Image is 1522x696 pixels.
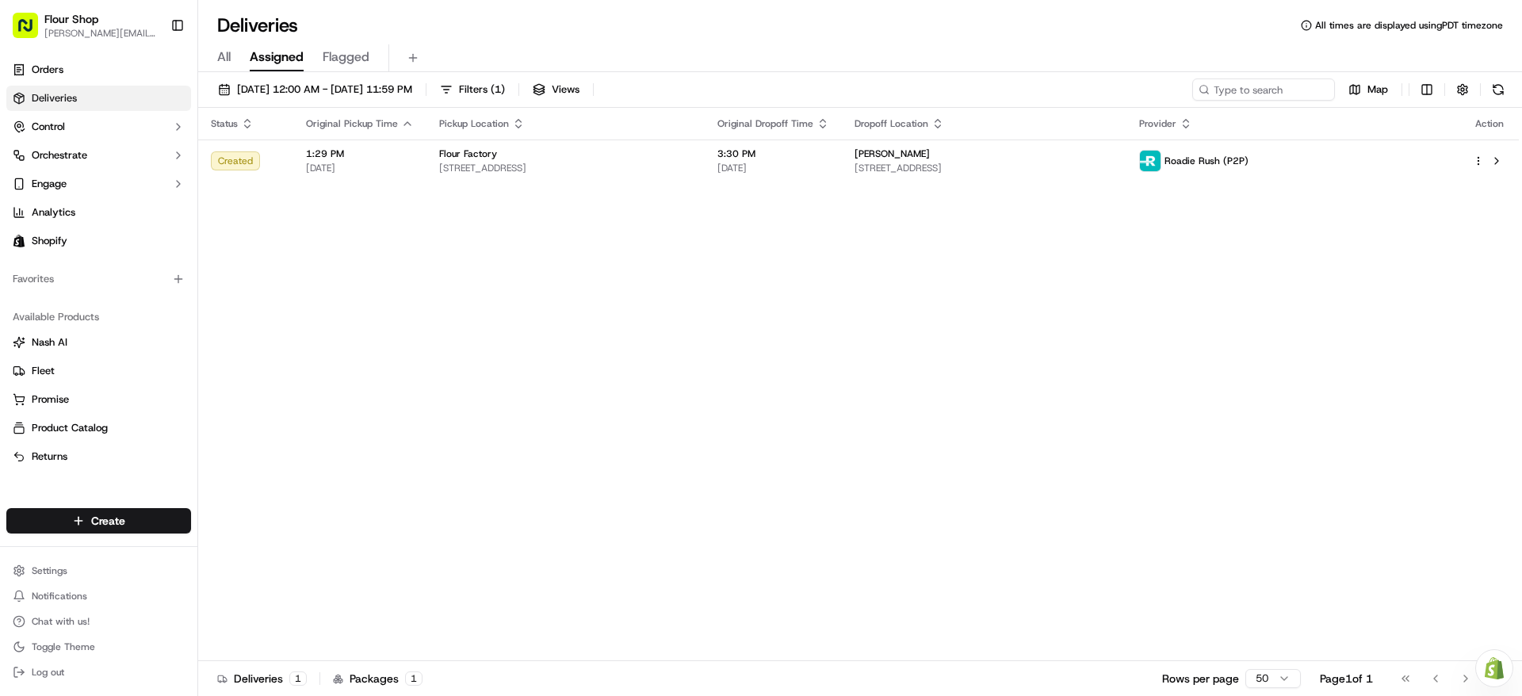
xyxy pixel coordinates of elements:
span: Flour Shop [44,11,98,27]
div: Packages [333,671,423,686]
span: Knowledge Base [32,354,121,370]
button: Filters(1) [433,78,512,101]
div: Start new chat [71,151,260,167]
button: Engage [6,171,191,197]
a: Orders [6,57,191,82]
span: Flagged [323,48,369,67]
a: Powered byPylon [112,392,192,405]
span: Promise [32,392,69,407]
span: Shopify [32,234,67,248]
span: Dropoff Location [855,117,928,130]
a: Nash AI [13,335,185,350]
button: Fleet [6,358,191,384]
a: Deliveries [6,86,191,111]
button: Returns [6,444,191,469]
img: 1736555255976-a54dd68f-1ca7-489b-9aae-adbdc363a1c4 [16,151,44,180]
span: Pickup Location [439,117,509,130]
input: Got a question? Start typing here... [41,102,285,119]
button: Settings [6,560,191,582]
a: Analytics [6,200,191,225]
div: Favorites [6,266,191,292]
span: Analytics [32,205,75,220]
button: Notifications [6,585,191,607]
div: 📗 [16,356,29,369]
button: See all [246,203,289,222]
img: Shopify logo [13,235,25,247]
span: Nash AI [32,335,67,350]
div: 1 [405,671,423,686]
img: Dianne Alexi Soriano [16,273,41,299]
span: Settings [32,564,67,577]
span: Status [211,117,238,130]
span: [PERSON_NAME][EMAIL_ADDRESS][DOMAIN_NAME] [44,27,158,40]
img: Nash [16,16,48,48]
span: [DATE] [222,289,254,301]
p: Welcome 👋 [16,63,289,89]
button: Start new chat [270,156,289,175]
span: Original Dropoff Time [717,117,813,130]
img: Regen Pajulas [16,231,41,256]
button: Orchestrate [6,143,191,168]
span: Deliveries [32,91,77,105]
span: Filters [459,82,505,97]
span: API Documentation [150,354,254,370]
img: 1736555255976-a54dd68f-1ca7-489b-9aae-adbdc363a1c4 [32,247,44,259]
button: Toggle Theme [6,636,191,658]
div: Available Products [6,304,191,330]
a: Returns [13,449,185,464]
span: Returns [32,449,67,464]
img: roadie-logo-v2.jpg [1140,151,1161,171]
span: Provider [1139,117,1176,130]
span: All [217,48,231,67]
span: Fleet [32,364,55,378]
button: Product Catalog [6,415,191,441]
div: Page 1 of 1 [1320,671,1373,686]
span: [DATE] 12:00 AM - [DATE] 11:59 PM [237,82,412,97]
div: Action [1473,117,1506,130]
img: 1738778727109-b901c2ba-d612-49f7-a14d-d897ce62d23f [33,151,62,180]
a: Promise [13,392,185,407]
span: Pylon [158,393,192,405]
button: Log out [6,661,191,683]
span: Toggle Theme [32,641,95,653]
span: • [213,289,219,301]
span: Flour Factory [439,147,497,160]
a: 💻API Documentation [128,348,261,377]
button: Nash AI [6,330,191,355]
button: Views [526,78,587,101]
span: [DATE] [717,162,829,174]
button: Refresh [1487,78,1509,101]
div: Past conversations [16,206,106,219]
span: Regen Pajulas [49,246,116,258]
button: Flour Shop[PERSON_NAME][EMAIL_ADDRESS][DOMAIN_NAME] [6,6,164,44]
span: • [119,246,124,258]
span: Views [552,82,579,97]
span: Create [91,513,125,529]
input: Type to search [1192,78,1335,101]
button: Chat with us! [6,610,191,633]
span: [PERSON_NAME] [PERSON_NAME] [49,289,210,301]
span: Log out [32,666,64,679]
span: Orders [32,63,63,77]
span: 1:29 PM [306,147,414,160]
span: [DATE] [128,246,160,258]
a: Shopify [6,228,191,254]
h1: Deliveries [217,13,298,38]
span: All times are displayed using PDT timezone [1315,19,1503,32]
img: 1736555255976-a54dd68f-1ca7-489b-9aae-adbdc363a1c4 [32,289,44,302]
span: Assigned [250,48,304,67]
span: Control [32,120,65,134]
div: Deliveries [217,671,307,686]
div: 💻 [134,356,147,369]
span: Product Catalog [32,421,108,435]
p: Rows per page [1162,671,1239,686]
span: ( 1 ) [491,82,505,97]
span: [STREET_ADDRESS] [855,162,1114,174]
button: Create [6,508,191,533]
span: [PERSON_NAME] [855,147,930,160]
span: [STREET_ADDRESS] [439,162,692,174]
span: Orchestrate [32,148,87,163]
button: Map [1341,78,1395,101]
span: Notifications [32,590,87,602]
span: Map [1367,82,1388,97]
